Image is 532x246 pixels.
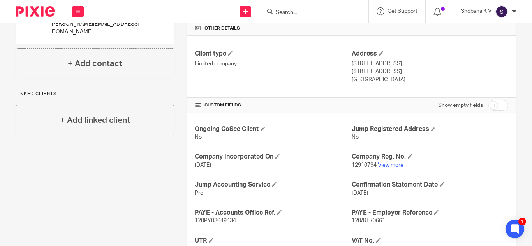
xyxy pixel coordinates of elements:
[195,162,211,168] span: [DATE]
[352,68,508,75] p: [STREET_ADDRESS]
[195,134,202,140] span: No
[195,50,351,58] h4: Client type
[195,190,203,196] span: Pro
[68,58,122,70] h4: + Add contact
[195,237,351,245] h4: UTR
[204,25,240,31] span: Other details
[195,218,236,223] span: 120PY03049434
[352,60,508,68] p: [STREET_ADDRESS]
[352,50,508,58] h4: Address
[352,237,508,245] h4: VAT No.
[60,114,130,126] h4: + Add linked client
[352,162,377,168] span: 12910794
[388,9,417,14] span: Get Support
[195,153,351,161] h4: Company Incorporated On
[352,181,508,189] h4: Confirmation Statement Date
[195,102,351,108] h4: CUSTOM FIELDS
[50,20,148,36] p: [PERSON_NAME][EMAIL_ADDRESS][DOMAIN_NAME]
[495,5,508,18] img: svg%3E
[352,190,368,196] span: [DATE]
[16,6,55,17] img: Pixie
[352,153,508,161] h4: Company Reg. No.
[438,101,483,109] label: Show empty fields
[378,162,403,168] a: View more
[352,76,508,84] p: [GEOGRAPHIC_DATA]
[195,209,351,217] h4: PAYE - Accounts Office Ref.
[518,218,526,225] div: 1
[195,181,351,189] h4: Jump Accounting Service
[352,209,508,217] h4: PAYE - Employer Reference
[195,60,351,68] p: Limited company
[352,134,359,140] span: No
[195,125,351,133] h4: Ongoing CoSec Client
[461,7,491,15] p: Shobana K V
[352,125,508,133] h4: Jump Registered Address
[352,218,385,223] span: 120/RE70661
[275,9,345,16] input: Search
[16,91,174,97] p: Linked clients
